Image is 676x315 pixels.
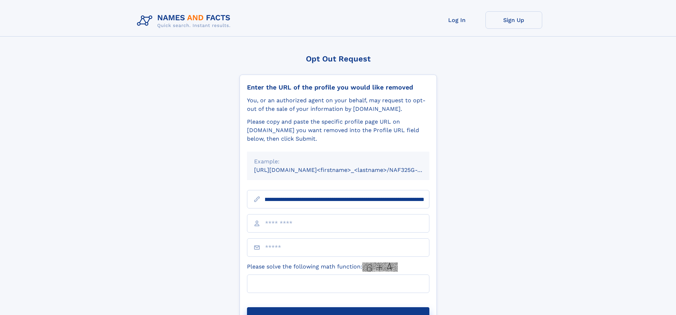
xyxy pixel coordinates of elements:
[240,54,437,63] div: Opt Out Request
[247,118,429,143] div: Please copy and paste the specific profile page URL on [DOMAIN_NAME] you want removed into the Pr...
[485,11,542,29] a: Sign Up
[254,157,422,166] div: Example:
[247,83,429,91] div: Enter the URL of the profile you would like removed
[247,262,398,272] label: Please solve the following math function:
[134,11,236,31] img: Logo Names and Facts
[254,167,443,173] small: [URL][DOMAIN_NAME]<firstname>_<lastname>/NAF325G-xxxxxxxx
[429,11,485,29] a: Log In
[247,96,429,113] div: You, or an authorized agent on your behalf, may request to opt-out of the sale of your informatio...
